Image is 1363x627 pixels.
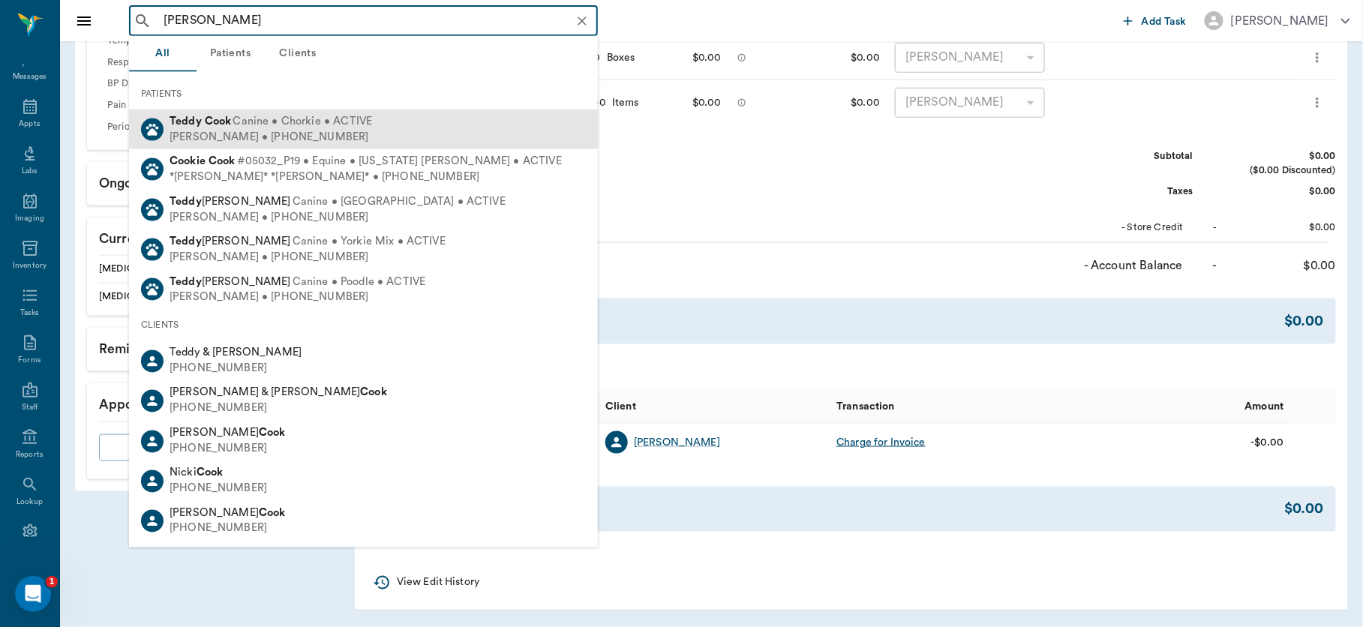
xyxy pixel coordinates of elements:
div: Taxes [1081,184,1193,199]
div: BP Dia [99,73,147,95]
div: [PERSON_NAME] • [PHONE_NUMBER] [170,209,506,225]
b: Cook [205,115,232,127]
p: Current Rx [87,217,337,255]
div: Tasks [20,307,39,319]
div: Items [606,95,639,110]
div: $0.00 [1284,499,1324,520]
div: Messages [13,71,47,82]
div: Staff [22,402,38,413]
div: [PERSON_NAME] • [PHONE_NUMBER] [170,250,446,265]
div: Perio [99,116,147,138]
div: Labs [22,166,38,177]
button: more [1306,45,1328,70]
span: 1 [46,576,58,588]
div: Appts [19,118,40,130]
div: Pain [99,94,147,116]
span: Teddy & [PERSON_NAME] [170,347,302,358]
b: Teddy [170,196,202,207]
p: View Edit History [397,575,479,591]
div: [MEDICAL_DATA] Solution 125mg/ml [99,289,264,304]
div: $0.00 [1223,256,1336,274]
div: [PHONE_NUMBER] [170,361,302,377]
button: Patients [197,36,264,72]
button: [PERSON_NAME] [1193,7,1362,34]
span: [PERSON_NAME] & [PERSON_NAME] [170,387,387,398]
input: Search [158,10,593,31]
div: $0.00 [1223,220,1336,235]
div: [PHONE_NUMBER] [170,521,286,537]
p: Reminders [87,328,337,365]
b: Teddy [170,235,202,247]
div: $0.00 [692,91,722,114]
div: [PERSON_NAME] • [PHONE_NUMBER] [170,130,372,145]
button: Clients [264,36,332,72]
div: [PHONE_NUMBER] [170,401,387,417]
b: Cook [259,427,286,439]
div: Amount [1061,389,1292,423]
button: All [129,36,197,72]
div: Imaging [15,213,44,224]
div: $0.00 [692,46,722,69]
span: [PERSON_NAME] [170,508,286,519]
span: #05032_P19 • Equine • [US_STATE] [PERSON_NAME] • ACTIVE [237,154,562,169]
div: Transaction [836,385,895,427]
button: Schedule Appointment [99,434,325,462]
div: Payments and Adjustments [367,356,1336,378]
div: [PERSON_NAME] [895,43,1045,73]
div: Outstanding Balance [379,499,1284,520]
div: $0.00 [1284,310,1324,332]
button: Clear [572,10,593,31]
b: Cook [259,508,286,519]
div: Forms [18,355,41,366]
div: $0.00 [1223,149,1336,163]
span: Canine • Chorkie • ACTIVE [233,114,373,130]
div: Client [598,389,829,423]
div: Reports [16,449,44,460]
div: $0.00 [797,35,887,80]
div: [PERSON_NAME] • [PHONE_NUMBER] [170,289,425,305]
div: $0.00 [797,80,887,125]
div: Amount [1245,385,1284,427]
div: Transaction [829,389,1060,423]
span: Nicki [170,467,223,478]
button: Close drawer [69,6,99,36]
div: [PERSON_NAME] [1231,12,1329,30]
div: - Account Balance [1070,256,1183,274]
b: Teddy [170,276,202,287]
button: message [734,46,750,69]
div: Boxes [601,50,635,65]
b: Cook [197,467,224,478]
span: [PERSON_NAME] [170,196,291,207]
button: Add Task [1118,7,1193,34]
a: [PERSON_NAME] [634,435,720,450]
div: PATIENTS [129,78,598,109]
span: Canine • [GEOGRAPHIC_DATA] • ACTIVE [293,194,506,210]
div: -$0.00 [1251,435,1284,450]
b: Teddy [170,115,202,127]
div: [MEDICAL_DATA] - N - NPH - 100u 10ml bottle [99,262,288,276]
div: Resp [99,52,147,73]
div: [PHONE_NUMBER] [170,441,286,457]
b: Cook [360,387,387,398]
div: Total Amount [379,310,1284,332]
div: *[PERSON_NAME]* *[PERSON_NAME]* • [PHONE_NUMBER] [170,169,562,185]
span: [PERSON_NAME] [170,427,286,439]
div: ($0.00 Discounted) [1223,163,1336,178]
iframe: Intercom live chat [15,576,51,612]
div: CLIENTS [129,310,598,341]
button: more [1306,90,1328,115]
div: Lookup [17,496,43,508]
p: Ongoing diagnosis [87,162,337,199]
div: $0.00 [1223,184,1336,199]
div: [PERSON_NAME] [895,88,1045,118]
span: [PERSON_NAME] [170,276,291,287]
span: [PERSON_NAME] [170,235,291,247]
div: Charge for Invoice [836,435,926,450]
div: - [1214,220,1217,235]
div: - Store Credit [1071,220,1184,235]
b: Cook [209,155,236,166]
div: Inventory [13,260,47,271]
span: Canine • Yorkie Mix • ACTIVE [293,234,446,250]
p: Appointments [87,383,337,421]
